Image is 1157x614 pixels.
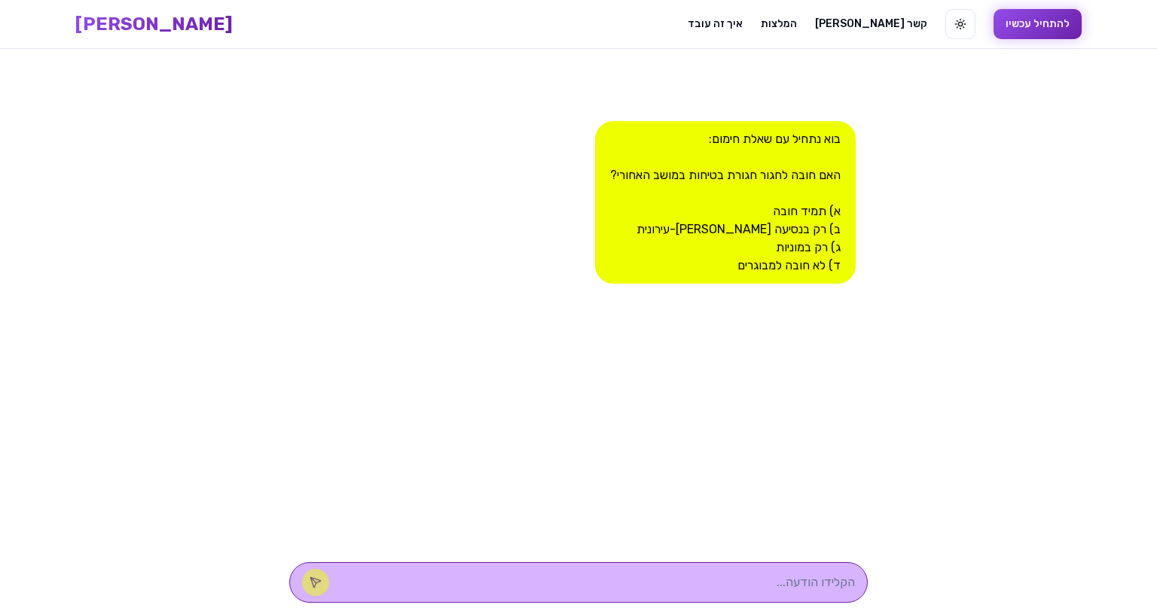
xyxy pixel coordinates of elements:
[994,9,1082,39] button: להתחיל עכשיו
[595,121,856,284] div: בוא נתחיל עם שאלת חימום: האם חובה לחגור חגורת בטיחות במושב האחורי? א) תמיד חובה ב) רק בנסיעה [PER...
[815,17,927,32] a: [PERSON_NAME] קשר
[761,17,797,32] a: המלצות
[75,12,233,36] a: [PERSON_NAME]
[688,17,743,32] a: איך זה עובד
